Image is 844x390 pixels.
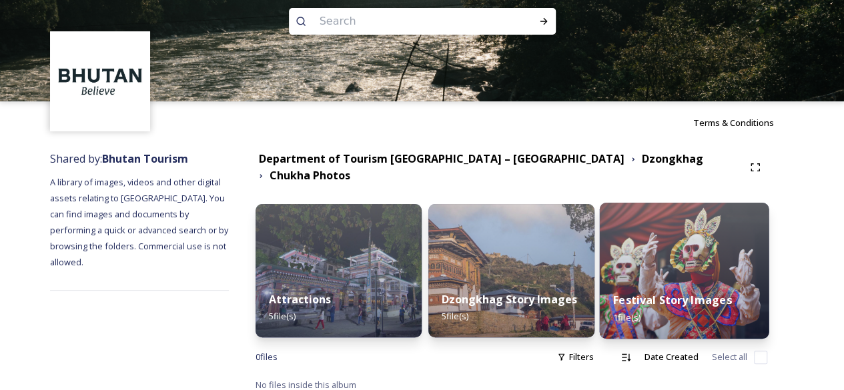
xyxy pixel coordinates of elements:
[256,351,278,363] span: 0 file s
[693,117,774,129] span: Terms & Conditions
[550,344,600,370] div: Filters
[269,310,296,322] span: 5 file(s)
[613,311,641,323] span: 1 file(s)
[313,7,496,36] input: Search
[712,351,747,363] span: Select all
[50,176,230,268] span: A library of images, videos and other digital assets relating to [GEOGRAPHIC_DATA]. You can find ...
[102,151,188,166] strong: Bhutan Tourism
[269,292,331,307] strong: Attractions
[599,203,769,339] img: tshechu%2520story%2520image-8.jpg
[428,204,594,337] img: Untitled-5.jpg
[613,293,731,307] strong: Festival Story Images
[638,344,705,370] div: Date Created
[693,115,794,131] a: Terms & Conditions
[259,151,624,166] strong: Department of Tourism [GEOGRAPHIC_DATA] – [GEOGRAPHIC_DATA]
[256,204,422,337] img: phuentsholing%2520town.jpg
[270,168,350,183] strong: Chukha Photos
[442,310,468,322] span: 5 file(s)
[50,151,188,166] span: Shared by:
[642,151,703,166] strong: Dzongkhag
[442,292,577,307] strong: Dzongkhag Story Images
[52,33,149,130] img: BT_Logo_BB_Lockup_CMYK_High%2520Res.jpg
